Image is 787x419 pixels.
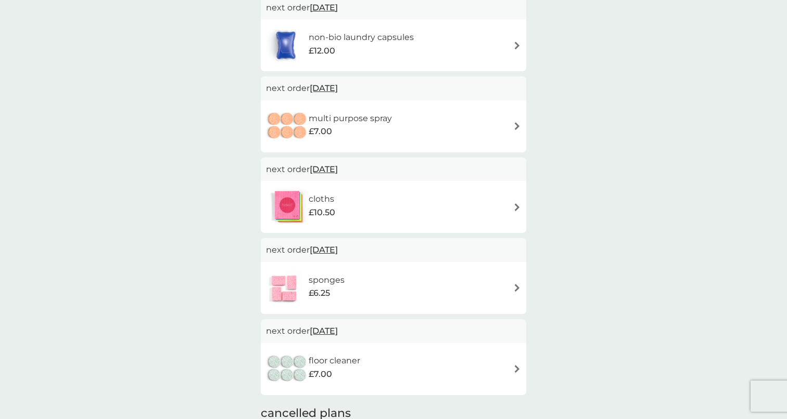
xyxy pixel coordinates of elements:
[310,321,338,341] span: [DATE]
[266,243,521,257] p: next order
[309,206,335,219] span: £10.50
[513,42,521,49] img: arrow right
[309,286,330,300] span: £6.25
[309,125,332,138] span: £7.00
[513,203,521,211] img: arrow right
[309,273,345,287] h6: sponges
[309,44,335,58] span: £12.00
[513,122,521,130] img: arrow right
[513,284,521,292] img: arrow right
[266,324,521,338] p: next order
[266,351,309,387] img: floor cleaner
[309,112,392,125] h6: multi purpose spray
[266,270,302,306] img: sponges
[513,365,521,373] img: arrow right
[266,27,306,63] img: non-bio laundry capsules
[266,163,521,176] p: next order
[310,78,338,98] span: [DATE]
[266,189,309,225] img: cloths
[266,82,521,95] p: next order
[310,240,338,260] span: [DATE]
[309,192,335,206] h6: cloths
[309,354,360,368] h6: floor cleaner
[309,368,332,381] span: £7.00
[266,108,309,145] img: multi purpose spray
[310,159,338,179] span: [DATE]
[266,1,521,15] p: next order
[309,31,414,44] h6: non-bio laundry capsules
